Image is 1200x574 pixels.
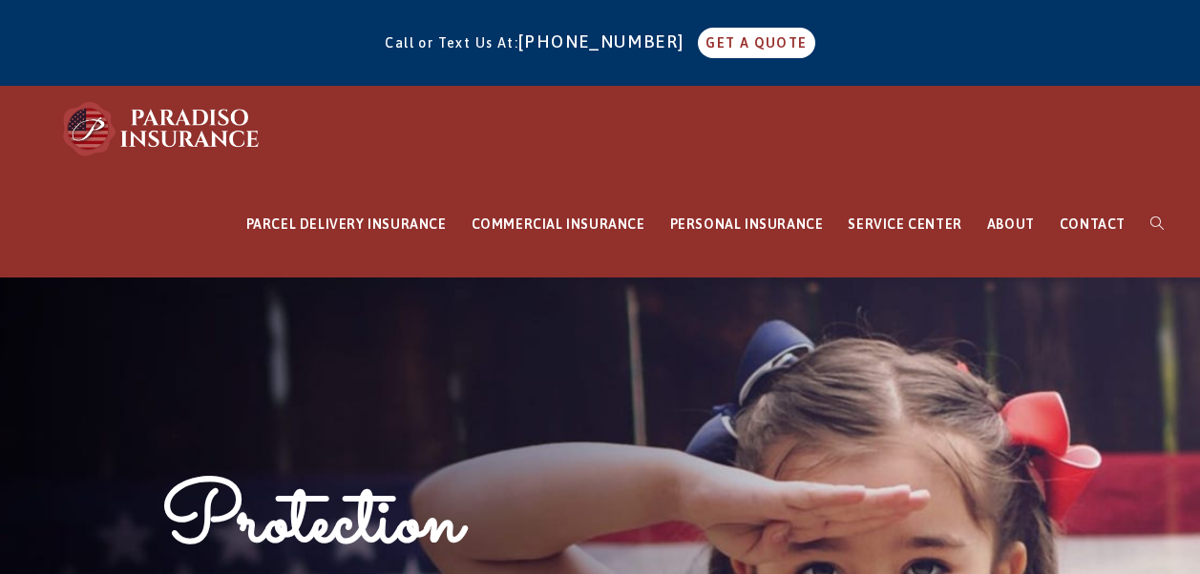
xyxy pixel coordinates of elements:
[518,31,694,51] a: [PHONE_NUMBER]
[987,216,1035,232] span: ABOUT
[246,216,447,232] span: PARCEL DELIVERY INSURANCE
[848,216,961,232] span: SERVICE CENTER
[472,216,645,232] span: COMMERCIAL INSURANCE
[234,172,459,277] a: PARCEL DELIVERY INSURANCE
[57,100,267,157] img: Paradiso Insurance
[975,172,1047,277] a: ABOUT
[1060,216,1126,232] span: CONTACT
[385,35,518,51] span: Call or Text Us At:
[698,28,814,58] a: GET A QUOTE
[658,172,836,277] a: PERSONAL INSURANCE
[835,172,974,277] a: SERVICE CENTER
[1047,172,1138,277] a: CONTACT
[670,216,824,232] span: PERSONAL INSURANCE
[459,172,658,277] a: COMMERCIAL INSURANCE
